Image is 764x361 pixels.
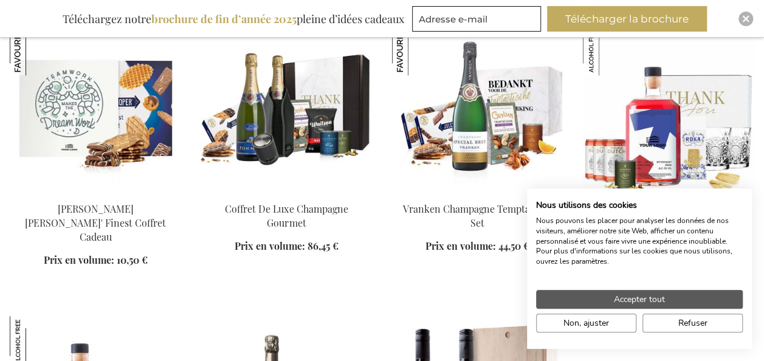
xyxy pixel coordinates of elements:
a: Prix en volume: 86,45 € [235,239,339,253]
h2: Nous utilisons des cookies [536,200,743,211]
a: Coffret De Luxe Champagne Gourmet [225,202,348,229]
button: Accepter tous les cookies [536,290,743,309]
span: Non, ajuster [563,317,609,329]
img: Close [742,15,749,22]
img: Coffret Premium Personnalisé Sans Alcool Italian Bittersweet [583,24,635,75]
img: Personalised Non-Alcoholic Italian Bittersweet Premium Set [583,24,754,194]
a: Vranken Champagne Temptations Set Vranken Champagne Temptations Set [392,187,563,198]
a: Vranken Champagne Temptations Set [403,202,552,229]
a: Personalised Non-Alcoholic Italian Bittersweet Premium Set Coffret Premium Personnalisé Sans Alco... [583,187,754,198]
span: Refuser [678,317,707,329]
img: Jules Destrooper Jules' Finest Coffret Cadeau [10,24,61,75]
a: Prix en volume: 10,50 € [44,253,148,267]
span: Accepter tout [614,293,665,306]
button: Ajustez les préférences de cookie [536,314,636,332]
a: Prix en volume: 44,50 € [425,239,529,253]
form: marketing offers and promotions [412,6,545,35]
span: Prix en volume: [44,253,114,266]
span: Prix en volume: [235,239,305,252]
div: Téléchargez notre pleine d’idées cadeaux [57,6,410,32]
span: 86,45 € [308,239,339,252]
img: Luxury Champagne Gourmet Box [201,24,372,194]
img: Jules Destrooper Jules' Finest Gift Box [10,24,181,194]
button: Refuser tous les cookies [642,314,743,332]
input: Adresse e-mail [412,6,541,32]
span: 10,50 € [117,253,148,266]
b: brochure de fin d’année 2025 [151,12,297,26]
a: Jules Destrooper Jules' Finest Gift Box Jules Destrooper Jules' Finest Coffret Cadeau [10,187,181,198]
span: Prix en volume: [425,239,496,252]
button: Télécharger la brochure [547,6,707,32]
p: Nous pouvons les placer pour analyser les données de nos visiteurs, améliorer notre site Web, aff... [536,216,743,267]
a: [PERSON_NAME] [PERSON_NAME]' Finest Coffret Cadeau [25,202,166,243]
a: Luxury Champagne Gourmet Box [201,187,372,198]
div: Close [738,12,753,26]
span: 44,50 € [498,239,529,252]
img: Vranken Champagne Temptations Set [392,24,563,194]
img: Vranken Champagne Temptations Set [392,24,444,75]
